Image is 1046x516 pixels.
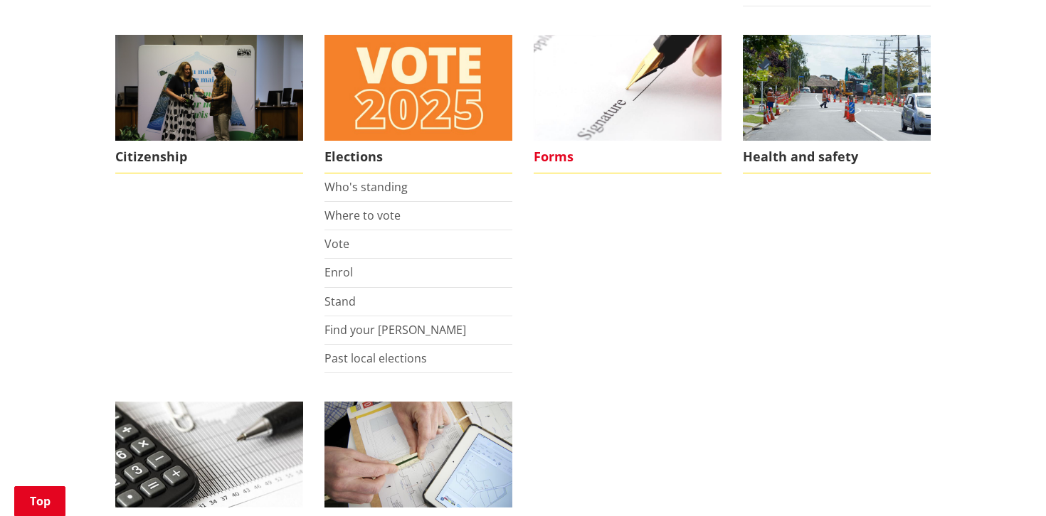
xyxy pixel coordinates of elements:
span: Health and safety [743,141,931,173]
img: Vote 2025 [324,35,512,141]
span: Citizenship [115,141,303,173]
img: Citizenship Ceremony March 2023 [115,35,303,141]
a: Elections [324,35,512,173]
a: Health and safety Health and safety [743,35,931,173]
img: Health and safety [743,35,931,141]
a: Vote [324,236,349,252]
a: Find your [PERSON_NAME] [324,322,466,338]
a: Top [14,486,65,516]
a: Stand [324,294,356,309]
span: Forms [534,141,722,173]
img: Find a form to complete [534,35,722,141]
img: Suppliers [115,402,303,507]
a: Citizenship Ceremony March 2023 Citizenship [115,35,303,173]
a: Find a form to complete Forms [534,35,722,173]
iframe: Messenger Launcher [981,456,1032,507]
a: Enrol [324,264,353,280]
span: Elections [324,141,512,173]
a: Who's standing [324,179,408,195]
a: Past local elections [324,350,427,366]
img: Evaluation [324,402,512,507]
a: Where to vote [324,208,401,223]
